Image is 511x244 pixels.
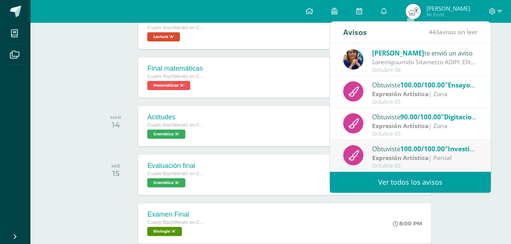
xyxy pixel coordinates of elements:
[372,90,478,98] div: | Zona
[372,49,424,57] span: [PERSON_NAME]
[111,163,120,169] div: MIÉ
[147,32,180,41] span: Lectura 'A'
[372,163,478,169] div: Octubre 03
[372,154,428,162] strong: Expresión Artística
[372,80,478,90] div: Obtuviste en
[147,65,204,73] div: Final matemáticas
[400,112,441,121] span: 90.00/100.00
[147,113,204,121] div: Actitudes
[147,220,204,225] span: Cuarto Bachillerato en CCLL en Diseño Grafico
[110,115,121,120] div: MAR
[372,58,478,67] div: Indicaciones Excursión IRTRA: Guatemala, 07 de octubre de 2025 Estimados Padres de Familia: De an...
[372,154,478,162] div: | Parcial
[429,28,478,36] span: avisos sin leer
[372,67,478,73] div: Octubre 08
[147,162,204,170] div: Evaluación final
[427,11,470,18] span: Mi Perfil
[343,22,367,43] div: Avisos
[147,211,204,219] div: Examen Final
[372,112,478,122] div: Obtuviste en
[372,48,478,58] div: te envió un aviso
[147,130,185,139] span: Gramática 'A'
[427,5,470,12] span: [PERSON_NAME]
[147,171,204,176] span: Cuarto Bachillerato en CCLL en Diseño Grafico
[330,172,491,193] a: Ver todos los avisos
[400,81,445,89] span: 100.00/100.00
[111,169,120,178] div: 15
[147,81,190,90] span: Matemáticas 'A'
[372,90,428,98] strong: Expresión Artística
[372,131,478,137] div: Octubre 03
[372,99,478,105] div: Octubre 03
[343,49,363,70] img: 5d6f35d558c486632aab3bda9a330e6b.png
[445,81,475,89] span: "Ensayo"
[406,4,421,19] img: 67686b22a2c70cfa083e682cafa7854b.png
[441,112,486,121] span: "Digitaciones"
[400,144,445,153] span: 100.00/100.00
[147,74,204,79] span: Cuarto Bachillerato en CCLL en Diseño Grafico
[429,28,439,36] span: 443
[372,122,428,130] strong: Expresión Artística
[147,25,204,30] span: Cuarto Bachillerato en CCLL en Diseño Grafico
[110,120,121,129] div: 14
[147,122,204,128] span: Cuarto Bachillerato en CCLL en Diseño Grafico
[445,144,493,153] span: "Investigación"
[393,220,422,227] div: 8:00 PM
[147,178,185,187] span: Gramática 'A'
[372,144,478,154] div: Obtuviste en
[147,227,182,236] span: Biología 'A'
[372,122,478,130] div: | Zona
